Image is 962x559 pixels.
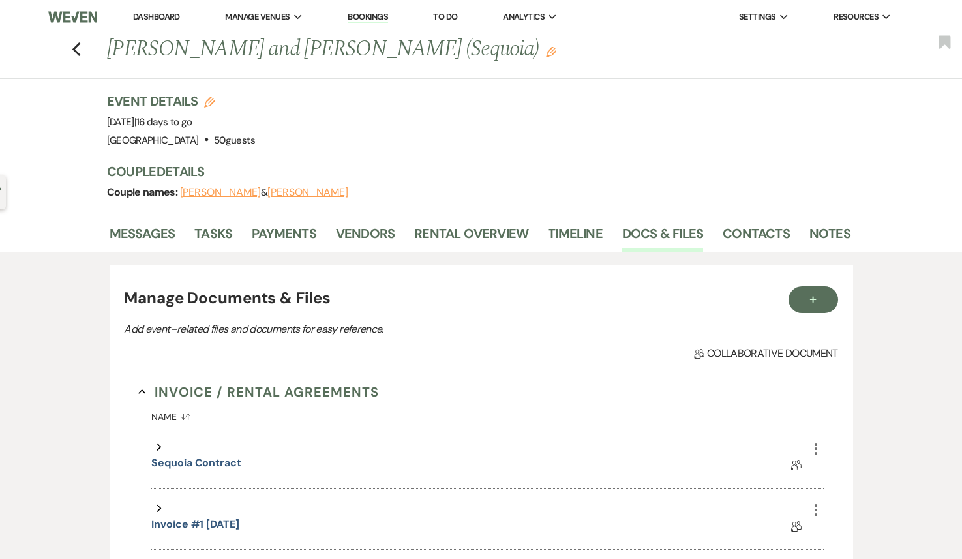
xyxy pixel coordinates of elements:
[252,223,316,252] a: Payments
[622,223,703,252] a: Docs & Files
[136,115,192,128] span: 16 days to go
[124,286,837,310] h4: Manage Documents & Files
[151,442,167,453] button: expand
[267,187,348,198] button: [PERSON_NAME]
[151,402,808,427] button: Name
[107,34,691,65] h1: [PERSON_NAME] and [PERSON_NAME] (Sequoia)
[107,134,199,147] span: [GEOGRAPHIC_DATA]
[48,3,97,31] img: Weven Logo
[807,292,820,305] span: Plus Sign
[124,321,580,338] p: Add event–related files and documents for easy reference.
[348,11,388,23] a: Bookings
[194,223,232,252] a: Tasks
[723,223,790,252] a: Contacts
[789,286,838,313] button: Plus Sign
[546,46,556,57] button: Edit
[694,346,837,361] span: Collaborative document
[133,11,180,22] a: Dashboard
[180,186,348,199] span: &
[548,223,603,252] a: Timeline
[214,134,255,147] span: 50 guests
[151,517,239,537] a: Invoice #1 [DATE]
[809,223,850,252] a: Notes
[151,504,167,514] button: expand
[107,185,180,199] span: Couple names:
[180,187,261,198] button: [PERSON_NAME]
[107,115,192,128] span: [DATE]
[336,223,395,252] a: Vendors
[107,162,837,181] h3: Couple Details
[107,92,255,110] h3: Event Details
[414,223,528,252] a: Rental Overview
[433,11,457,22] a: To Do
[503,10,545,23] span: Analytics
[739,10,776,23] span: Settings
[225,10,290,23] span: Manage Venues
[151,455,241,476] a: Sequoia Contract
[134,115,192,128] span: |
[110,223,175,252] a: Messages
[834,10,879,23] span: Resources
[138,382,379,402] button: Invoice / Rental Agreements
